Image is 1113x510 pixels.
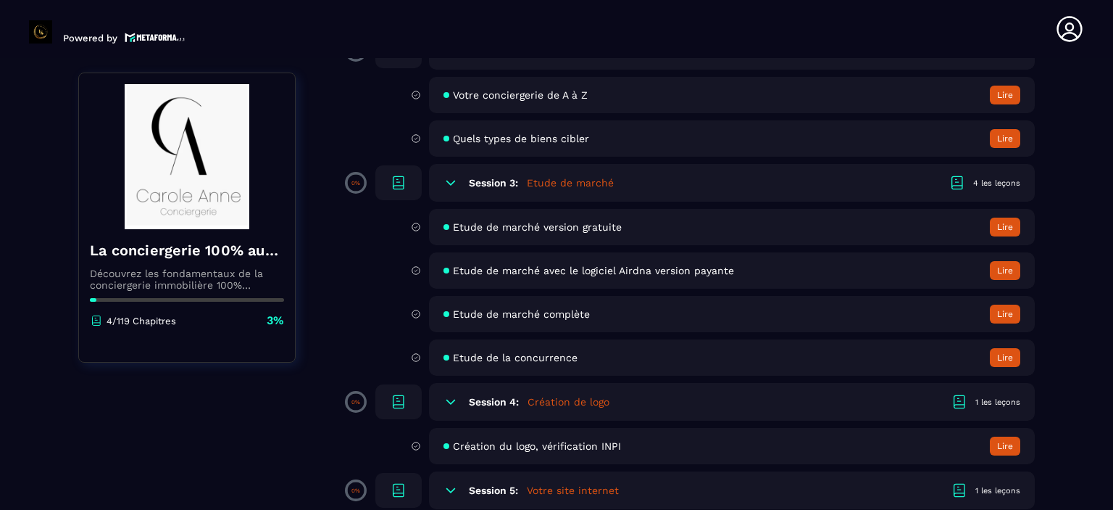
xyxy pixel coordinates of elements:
img: logo [125,31,185,44]
button: Lire [990,437,1020,456]
h4: La conciergerie 100% automatisée [90,240,284,260]
img: banner [90,84,284,229]
p: 3% [267,313,284,329]
p: 0% [351,180,360,186]
button: Lire [990,305,1020,324]
button: Lire [990,129,1020,148]
span: Création du logo, vérification INPI [453,440,621,452]
span: Quels types de biens cibler [453,133,589,144]
h6: Session 3: [469,177,518,189]
p: Powered by [63,33,117,44]
h5: Création de logo [528,395,609,409]
div: 1 les leçons [975,397,1020,408]
button: Lire [990,86,1020,104]
div: 4 les leçons [973,178,1020,189]
p: Découvrez les fondamentaux de la conciergerie immobilière 100% automatisée. Cette formation est c... [90,268,284,291]
h5: Votre site internet [527,483,619,498]
h6: Session 4: [469,396,519,408]
button: Lire [990,261,1020,280]
button: Lire [990,218,1020,237]
p: 0% [351,399,360,406]
span: Etude de marché avec le logiciel Airdna version payante [453,265,734,276]
div: 1 les leçons [975,485,1020,496]
span: Votre conciergerie de A à Z [453,89,588,101]
h6: Session 5: [469,485,518,496]
img: logo-branding [29,20,52,44]
span: Etude de marché complète [453,308,590,320]
span: Etude de la concurrence [453,352,578,363]
span: Etude de marché version gratuite [453,221,622,233]
p: 0% [351,488,360,494]
p: 4/119 Chapitres [107,316,176,326]
h5: Etude de marché [527,176,614,190]
button: Lire [990,348,1020,367]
